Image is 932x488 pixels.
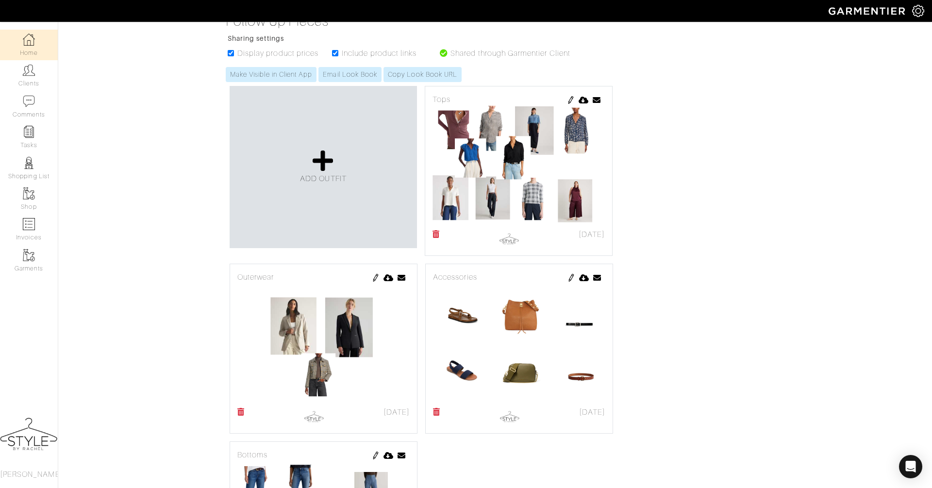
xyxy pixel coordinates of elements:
[567,274,575,282] img: pen-cf24a1663064a2ec1b9c1bd2387e9de7a2fa800b781884d57f21acf72779bad2.png
[23,95,35,107] img: comment-icon-a0a6a9ef722e966f86d9cbdc48e553b5cf19dbc54f86b18d962a5391bc8f6eb6.png
[899,455,922,478] div: Open Intercom Messenger
[383,67,462,82] a: Copy Look Book URL
[23,64,35,76] img: clients-icon-6bae9207a08558b7cb47a8932f037763ab4055f8c8b6bfacd5dc20c3e0201464.png
[567,96,575,104] img: pen-cf24a1663064a2ec1b9c1bd2387e9de7a2fa800b781884d57f21acf72779bad2.png
[433,105,605,227] img: 1754413947.png
[342,48,416,59] label: Include product links
[226,67,316,82] a: Make Visible in Client App
[383,406,410,418] span: [DATE]
[372,274,380,282] img: pen-cf24a1663064a2ec1b9c1bd2387e9de7a2fa800b781884d57f21acf72779bad2.png
[237,283,410,404] img: 1754413981.png
[300,149,347,185] a: ADD OUTFIT
[579,229,605,240] span: [DATE]
[23,34,35,46] img: dashboard-icon-dbcd8f5a0b271acd01030246c82b418ddd0df26cd7fceb0bd07c9910d44c42f6.png
[433,94,605,105] div: Tops
[499,229,519,248] img: 1575506322011.jpg
[23,218,35,230] img: orders-icon-0abe47150d42831381b5fb84f609e132dff9fe21cb692f30cb5eec754e2cba89.png
[433,271,605,283] div: Accessories
[372,452,380,459] img: pen-cf24a1663064a2ec1b9c1bd2387e9de7a2fa800b781884d57f21acf72779bad2.png
[23,187,35,200] img: garments-icon-b7da505a4dc4fd61783c78ac3ca0ef83fa9d6f193b1c9dc38574b1d14d53ca28.png
[450,48,570,59] label: Shared through Garmentier Client
[579,406,605,418] span: [DATE]
[237,271,410,283] div: Outerwear
[237,48,318,59] label: Display product prices
[23,249,35,261] img: garments-icon-b7da505a4dc4fd61783c78ac3ca0ef83fa9d6f193b1c9dc38574b1d14d53ca28.png
[228,34,580,44] p: Sharing settings
[23,157,35,169] img: stylists-icon-eb353228a002819b7ec25b43dbf5f0378dd9e0616d9560372ff212230b889e62.png
[23,126,35,138] img: reminder-icon-8004d30b9f0a5d33ae49ab947aed9ed385cf756f9e5892f1edd6e32f2345188e.png
[300,174,347,183] span: ADD OUTFIT
[304,406,324,426] img: 1575506322011.jpg
[824,2,912,19] img: garmentier-logo-header-white-b43fb05a5012e4ada735d5af1a66efaba907eab6374d6393d1fbf88cb4ef424d.png
[912,5,924,17] img: gear-icon-white-bd11855cb880d31180b6d7d6211b90ccbf57a29d726f0c71d8c61bd08dd39cc2.png
[500,406,519,426] img: 1575506322011.jpg
[318,67,382,82] a: Email Look Book
[237,449,410,461] div: Bottoms
[433,283,605,404] img: 1754414233.png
